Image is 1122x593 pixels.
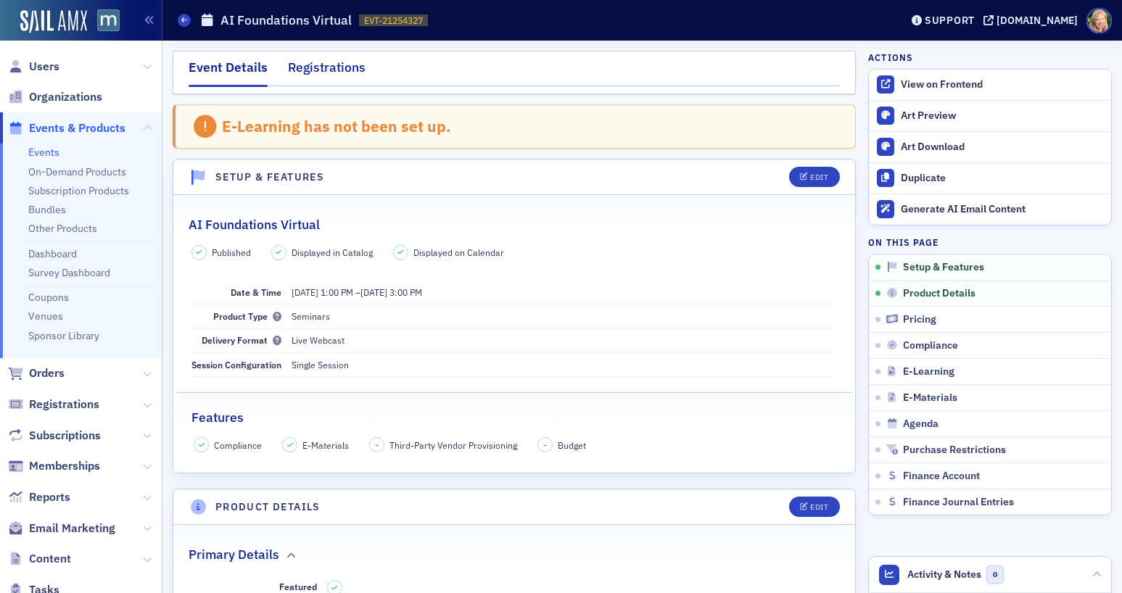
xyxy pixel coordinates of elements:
a: Dashboard [28,247,77,260]
time: 1:00 PM [321,286,353,298]
a: Venues [28,310,63,323]
a: Orders [8,365,65,381]
div: Duplicate [901,172,1104,185]
div: Event Details [189,58,268,87]
span: Product Type [213,310,281,322]
span: Single Session [292,359,349,370]
span: Registrations [29,397,99,412]
a: Sponsor Library [28,329,99,342]
span: Subscriptions [29,428,101,444]
span: – [375,440,379,450]
h4: On this page [868,236,1112,249]
div: Art Download [901,141,1104,154]
span: Content [29,551,71,567]
div: Registrations [288,58,366,85]
span: Compliance [903,339,958,352]
button: Edit [789,497,839,517]
span: Seminars [292,310,330,322]
span: Profile [1086,8,1112,33]
span: Delivery Format [202,334,281,346]
div: Generate AI Email Content [901,203,1104,216]
a: Events [28,146,59,159]
h4: Product Details [215,499,321,515]
h2: AI Foundations Virtual [189,215,320,234]
a: View Homepage [87,9,120,34]
span: Users [29,59,59,75]
span: Activity & Notes [907,567,981,582]
a: Art Download [869,131,1111,162]
span: Organizations [29,89,102,105]
div: Art Preview [901,109,1104,123]
a: Registrations [8,397,99,412]
span: EVT-21254327 [364,14,423,27]
button: Generate AI Email Content [869,194,1111,225]
span: Date & Time [231,286,281,298]
dd: – [292,281,838,304]
a: Subscriptions [8,428,101,444]
span: E-Learning [903,365,954,378]
span: Displayed in Catalog [292,246,373,259]
span: Featured [279,581,317,592]
span: E-Materials [903,391,957,405]
span: Orders [29,365,65,381]
div: Edit [810,173,828,181]
span: Finance Account [903,470,980,483]
span: Memberships [29,458,100,474]
div: Edit [810,503,828,511]
a: Events & Products [8,120,125,136]
span: Setup & Features [903,261,984,274]
span: Compliance [214,439,262,452]
h4: Setup & Features [215,170,324,185]
a: Art Preview [869,101,1111,131]
a: Subscription Products [28,184,129,197]
a: Email Marketing [8,521,115,536]
button: Duplicate [869,162,1111,194]
span: Third-Party Vendor Provisioning [389,439,517,452]
a: Bundles [28,203,66,216]
span: 0 [986,565,1005,584]
div: Support [925,14,975,27]
h4: Actions [868,51,913,64]
button: Edit [789,167,839,187]
span: [DATE] [360,286,387,298]
div: View on Frontend [901,78,1104,91]
span: Live Webcast [292,334,345,346]
h1: AI Foundations Virtual [220,12,352,29]
span: Displayed on Calendar [413,246,504,259]
h2: Primary Details [189,545,279,564]
a: Reports [8,489,70,505]
button: [DOMAIN_NAME] [983,15,1083,25]
span: Agenda [903,418,939,431]
span: [DATE] [292,286,318,298]
span: Session Configuration [191,359,281,370]
span: Events & Products [29,120,125,136]
span: Pricing [903,313,936,326]
div: [DOMAIN_NAME] [997,14,1078,27]
span: Reports [29,489,70,505]
a: On-Demand Products [28,165,126,178]
a: View on Frontend [869,70,1111,100]
span: Product Details [903,287,975,300]
span: Published [212,246,251,259]
span: Email Marketing [29,521,115,536]
time: 3:00 PM [389,286,422,298]
a: Other Products [28,222,97,235]
span: Purchase Restrictions [903,444,1006,457]
a: Users [8,59,59,75]
span: Budget [558,439,586,452]
a: Organizations [8,89,102,105]
span: – [543,440,548,450]
div: E-Learning has not been set up. [222,117,451,136]
span: Finance Journal Entries [903,496,1014,509]
img: SailAMX [20,10,87,33]
a: Content [8,551,71,567]
img: SailAMX [97,9,120,32]
a: Memberships [8,458,100,474]
h2: Features [191,408,244,427]
a: Survey Dashboard [28,266,110,279]
a: Coupons [28,291,69,304]
span: E-Materials [302,439,349,452]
